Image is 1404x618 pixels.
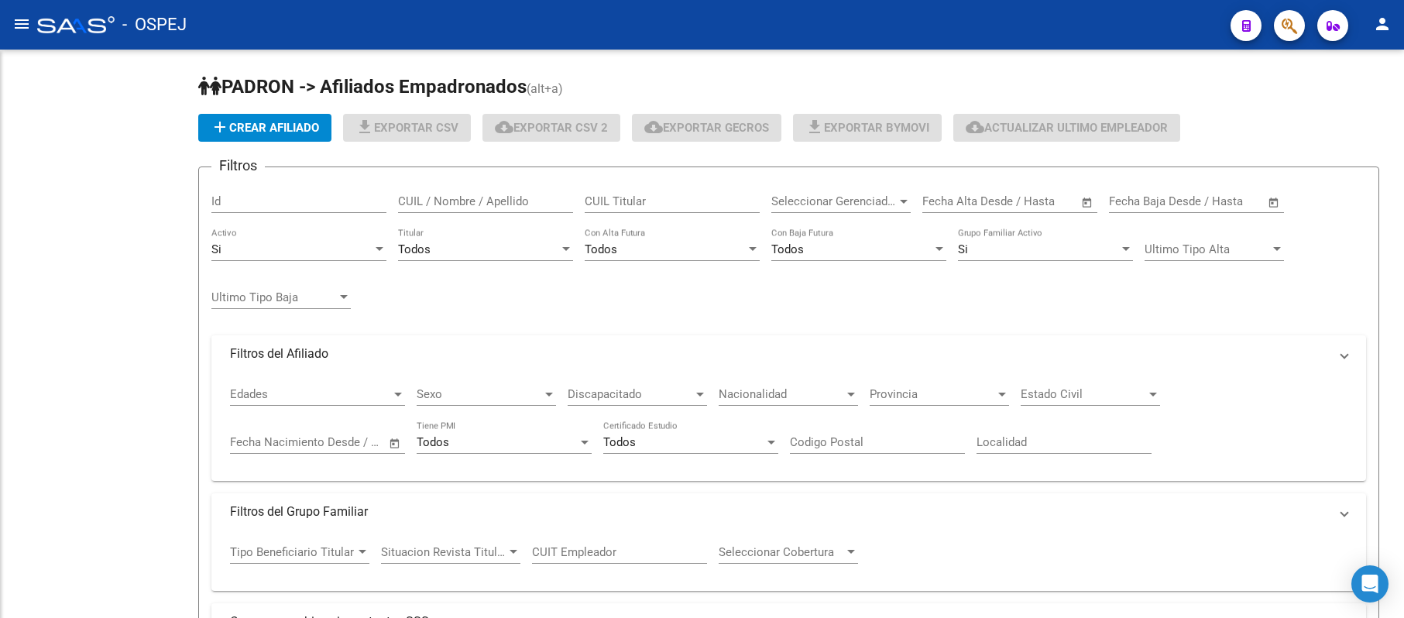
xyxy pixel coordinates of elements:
[211,121,319,135] span: Crear Afiliado
[805,121,929,135] span: Exportar Bymovi
[527,81,563,96] span: (alt+a)
[355,118,374,136] mat-icon: file_download
[644,121,769,135] span: Exportar GECROS
[1079,194,1097,211] button: Open calendar
[922,194,973,208] input: Start date
[966,121,1168,135] span: Actualizar ultimo Empleador
[805,118,824,136] mat-icon: file_download
[966,118,984,136] mat-icon: cloud_download
[958,242,968,256] span: Si
[1373,15,1392,33] mat-icon: person
[771,242,804,256] span: Todos
[198,114,331,142] button: Crear Afiliado
[230,435,280,449] input: Start date
[355,121,458,135] span: Exportar CSV
[568,387,693,401] span: Discapacitado
[211,290,337,304] span: Ultimo Tipo Baja
[211,335,1366,373] mat-expansion-panel-header: Filtros del Afiliado
[719,545,844,559] span: Seleccionar Cobertura
[343,114,471,142] button: Exportar CSV
[644,118,663,136] mat-icon: cloud_download
[495,121,608,135] span: Exportar CSV 2
[230,387,391,401] span: Edades
[603,435,636,449] span: Todos
[386,434,404,452] button: Open calendar
[230,503,1329,520] mat-panel-title: Filtros del Grupo Familiar
[211,242,221,256] span: Si
[294,435,369,449] input: End date
[632,114,781,142] button: Exportar GECROS
[1173,194,1248,208] input: End date
[211,493,1366,530] mat-expansion-panel-header: Filtros del Grupo Familiar
[1265,194,1283,211] button: Open calendar
[1351,565,1389,603] div: Open Intercom Messenger
[211,530,1366,591] div: Filtros del Grupo Familiar
[495,118,513,136] mat-icon: cloud_download
[12,15,31,33] mat-icon: menu
[953,114,1180,142] button: Actualizar ultimo Empleador
[1021,387,1146,401] span: Estado Civil
[381,545,506,559] span: Situacion Revista Titular
[230,545,355,559] span: Tipo Beneficiario Titular
[793,114,942,142] button: Exportar Bymovi
[211,373,1366,481] div: Filtros del Afiliado
[211,155,265,177] h3: Filtros
[198,76,527,98] span: PADRON -> Afiliados Empadronados
[719,387,844,401] span: Nacionalidad
[870,387,995,401] span: Provincia
[987,194,1062,208] input: End date
[771,194,897,208] span: Seleccionar Gerenciador
[1109,194,1159,208] input: Start date
[122,8,187,42] span: - OSPEJ
[482,114,620,142] button: Exportar CSV 2
[398,242,431,256] span: Todos
[417,387,542,401] span: Sexo
[585,242,617,256] span: Todos
[1145,242,1270,256] span: Ultimo Tipo Alta
[211,118,229,136] mat-icon: add
[417,435,449,449] span: Todos
[230,345,1329,362] mat-panel-title: Filtros del Afiliado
